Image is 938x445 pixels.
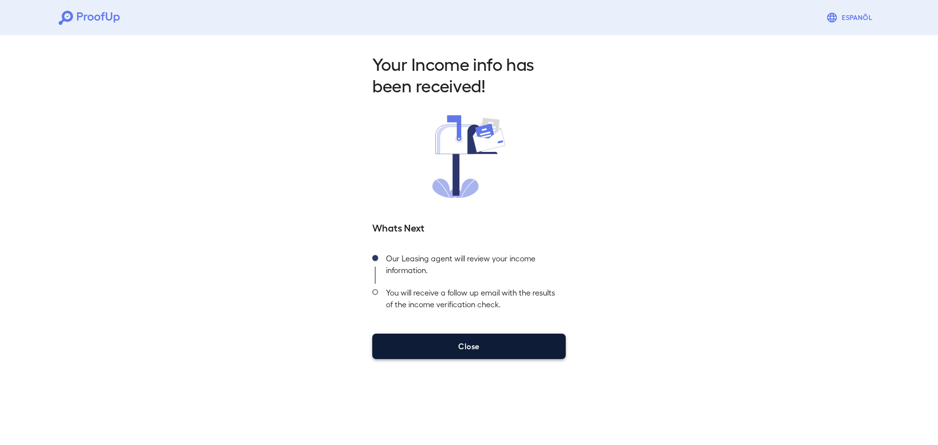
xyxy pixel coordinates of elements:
div: You will receive a follow up email with the results of the income verification check. [378,284,566,318]
h5: Whats Next [372,220,566,234]
div: Our Leasing agent will review your income information. [378,250,566,284]
button: Espanõl [822,8,879,27]
button: Close [372,334,566,359]
img: received.svg [432,115,506,198]
h2: Your Income info has been received! [372,53,566,96]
